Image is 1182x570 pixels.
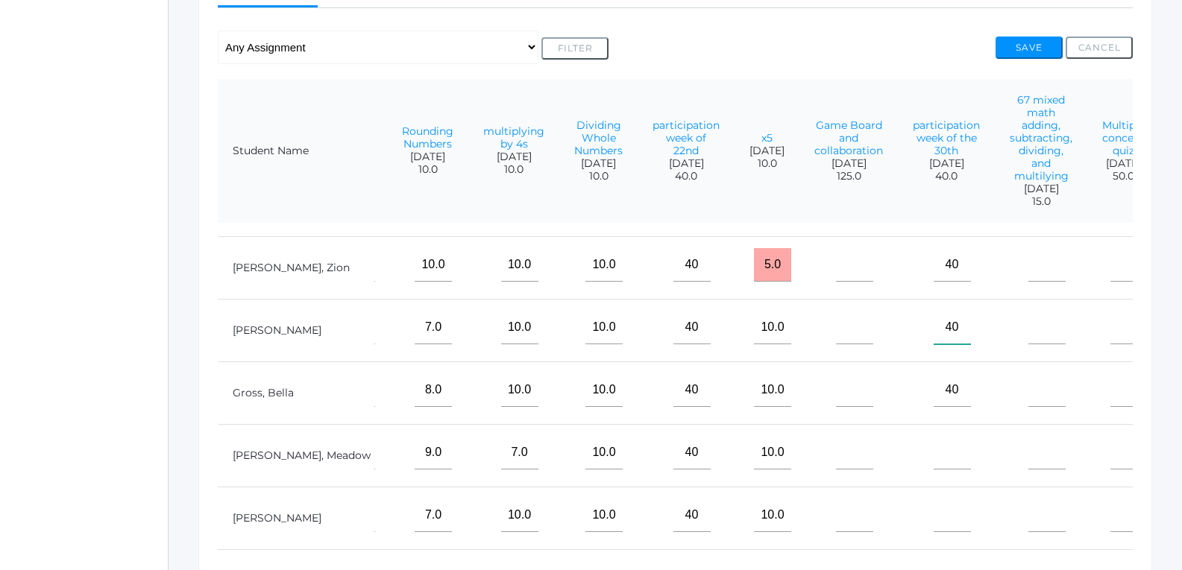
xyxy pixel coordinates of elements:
[233,449,371,462] a: [PERSON_NAME], Meadow
[653,157,720,170] span: [DATE]
[1066,37,1133,59] button: Cancel
[913,157,980,170] span: [DATE]
[233,261,350,274] a: [PERSON_NAME], Zion
[1010,93,1072,183] a: 67 mixed math adding, subtracting, dividing, and multilying
[574,170,623,183] span: 10.0
[483,151,544,163] span: [DATE]
[402,151,453,163] span: [DATE]
[1010,195,1072,208] span: 15.0
[814,157,883,170] span: [DATE]
[402,163,453,176] span: 10.0
[1102,170,1145,183] span: 50.0
[233,386,294,399] a: Gross, Bella
[653,118,720,157] a: participation week of 22nd
[574,157,623,170] span: [DATE]
[996,37,1063,59] button: Save
[402,124,453,151] a: Rounding Numbers
[761,131,773,145] a: x5
[1102,157,1145,170] span: [DATE]
[483,124,544,151] a: multiplying by 4s
[653,170,720,183] span: 40.0
[233,323,321,337] a: [PERSON_NAME]
[913,118,980,157] a: participation week of the 30th
[1102,118,1145,157] a: Multiple concept quiz
[1010,183,1072,195] span: [DATE]
[218,79,374,224] th: Student Name
[233,511,321,525] a: [PERSON_NAME]
[814,118,883,157] a: Game Board and collaboration
[749,157,785,170] span: 10.0
[483,163,544,176] span: 10.0
[814,170,883,183] span: 125.0
[574,118,623,157] a: Dividing Whole Numbers
[541,37,609,60] button: Filter
[913,170,980,183] span: 40.0
[749,145,785,157] span: [DATE]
